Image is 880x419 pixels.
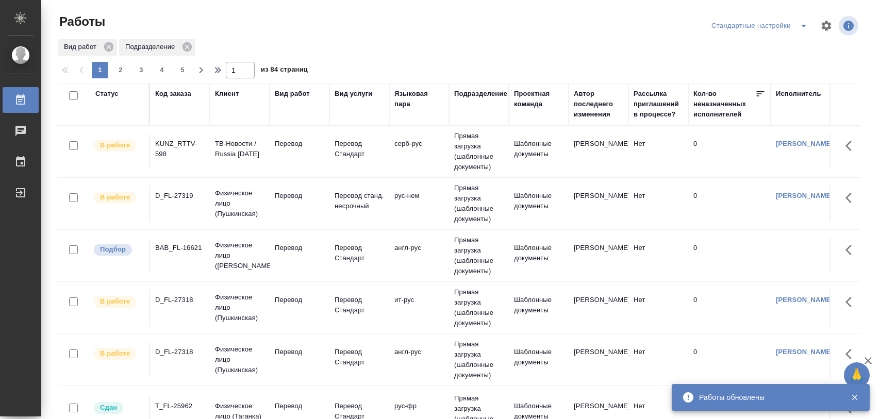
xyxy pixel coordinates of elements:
[839,186,864,210] button: Здесь прячутся важные кнопки
[215,188,264,219] p: Физическое лицо (Пушкинская)
[839,290,864,314] button: Здесь прячутся важные кнопки
[389,238,449,274] td: англ-рус
[133,62,150,78] button: 3
[93,243,144,257] div: Можно подбирать исполнителей
[100,140,130,150] p: В работе
[628,238,688,274] td: Нет
[275,89,310,99] div: Вид работ
[628,133,688,170] td: Нет
[776,296,833,304] a: [PERSON_NAME]
[449,282,509,333] td: Прямая загрузка (шаблонные документы)
[574,89,623,120] div: Автор последнего изменения
[155,191,205,201] div: D_FL-27319
[569,186,628,222] td: [PERSON_NAME]
[514,89,563,109] div: Проектная команда
[174,65,191,75] span: 5
[335,295,384,315] p: Перевод Стандарт
[844,393,865,402] button: Закрыть
[95,89,119,99] div: Статус
[628,342,688,378] td: Нет
[634,89,683,120] div: Рассылка приглашений в процессе?
[215,89,239,99] div: Клиент
[848,364,866,386] span: 🙏
[569,290,628,326] td: [PERSON_NAME]
[509,342,569,378] td: Шаблонные документы
[155,139,205,159] div: KUNZ_RTTV-598
[509,238,569,274] td: Шаблонные документы
[155,401,205,411] div: T_FL-25962
[335,191,384,211] p: Перевод станд. несрочный
[699,392,835,403] div: Работы обновлены
[275,401,324,411] p: Перевод
[275,191,324,201] p: Перевод
[154,62,170,78] button: 4
[215,292,264,323] p: Физическое лицо (Пушкинская)
[454,89,507,99] div: Подразделение
[155,89,191,99] div: Код заказа
[688,290,771,326] td: 0
[155,295,205,305] div: D_FL-27318
[709,18,814,34] div: split button
[215,344,264,375] p: Физическое лицо (Пушкинская)
[449,178,509,229] td: Прямая загрузка (шаблонные документы)
[389,186,449,222] td: рус-нем
[776,140,833,147] a: [PERSON_NAME]
[100,403,117,413] p: Сдан
[215,139,264,159] p: ТВ-Новости / Russia [DATE]
[112,65,129,75] span: 2
[335,347,384,367] p: Перевод Стандарт
[154,65,170,75] span: 4
[688,342,771,378] td: 0
[509,133,569,170] td: Шаблонные документы
[389,133,449,170] td: серб-рус
[275,347,324,357] p: Перевод
[119,39,195,56] div: Подразделение
[776,192,833,199] a: [PERSON_NAME]
[688,186,771,222] td: 0
[839,238,864,262] button: Здесь прячутся важные кнопки
[449,334,509,386] td: Прямая загрузка (шаблонные документы)
[57,13,105,30] span: Работы
[814,13,839,38] span: Настроить таблицу
[389,290,449,326] td: ит-рус
[275,295,324,305] p: Перевод
[839,16,860,36] span: Посмотреть информацию
[688,133,771,170] td: 0
[449,230,509,281] td: Прямая загрузка (шаблонные документы)
[776,89,821,99] div: Исполнитель
[112,62,129,78] button: 2
[688,238,771,274] td: 0
[100,192,130,203] p: В работе
[628,186,688,222] td: Нет
[93,191,144,205] div: Исполнитель выполняет работу
[58,39,117,56] div: Вид работ
[569,133,628,170] td: [PERSON_NAME]
[125,42,178,52] p: Подразделение
[509,290,569,326] td: Шаблонные документы
[64,42,100,52] p: Вид работ
[335,139,384,159] p: Перевод Стандарт
[133,65,150,75] span: 3
[93,139,144,153] div: Исполнитель выполняет работу
[394,89,444,109] div: Языковая пара
[155,243,205,253] div: BAB_FL-16621
[261,63,308,78] span: из 84 страниц
[93,347,144,361] div: Исполнитель выполняет работу
[839,342,864,366] button: Здесь прячутся важные кнопки
[215,240,264,271] p: Физическое лицо ([PERSON_NAME])
[93,295,144,309] div: Исполнитель выполняет работу
[569,342,628,378] td: [PERSON_NAME]
[335,89,373,99] div: Вид услуги
[100,244,126,255] p: Подбор
[844,362,870,388] button: 🙏
[335,243,384,263] p: Перевод Стандарт
[100,296,130,307] p: В работе
[389,342,449,378] td: англ-рус
[155,347,205,357] div: D_FL-27318
[275,139,324,149] p: Перевод
[776,348,833,356] a: [PERSON_NAME]
[275,243,324,253] p: Перевод
[100,348,130,359] p: В работе
[509,186,569,222] td: Шаблонные документы
[174,62,191,78] button: 5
